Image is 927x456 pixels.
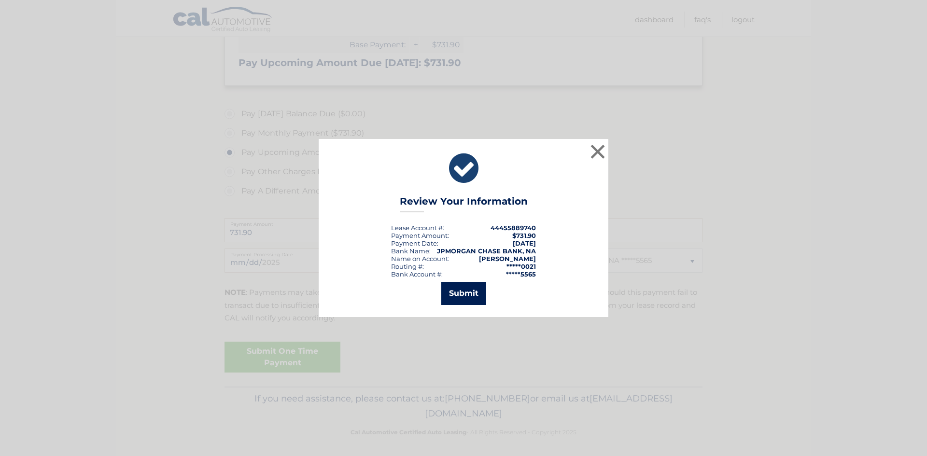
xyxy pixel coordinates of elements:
strong: [PERSON_NAME] [479,255,536,263]
span: [DATE] [513,239,536,247]
strong: 44455889740 [491,224,536,232]
div: : [391,239,438,247]
div: Routing #: [391,263,424,270]
span: Payment Date [391,239,437,247]
div: Bank Name: [391,247,431,255]
div: Lease Account #: [391,224,444,232]
button: Submit [441,282,486,305]
strong: JPMORGAN CHASE BANK, NA [437,247,536,255]
span: $731.90 [512,232,536,239]
h3: Review Your Information [400,195,528,212]
button: × [588,142,607,161]
div: Payment Amount: [391,232,449,239]
div: Bank Account #: [391,270,443,278]
div: Name on Account: [391,255,449,263]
